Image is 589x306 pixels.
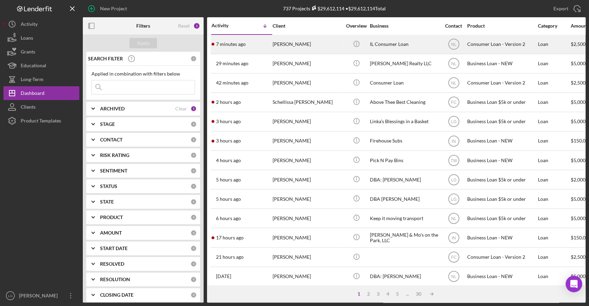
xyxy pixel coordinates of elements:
time: 2025-09-22 20:31 [216,41,246,47]
span: $5,000 [571,60,586,66]
time: 2025-09-22 15:49 [216,196,241,202]
div: 0 [190,292,197,298]
button: Loans [3,31,79,45]
text: NL [451,42,457,47]
div: 1 [193,22,200,29]
div: Loan [538,228,570,247]
div: 4 [383,291,393,297]
div: Loan [538,170,570,189]
div: [PERSON_NAME] [273,74,342,92]
span: $5,000 [571,99,586,105]
div: IL Consumer Loan [370,35,439,53]
div: Contact [441,23,467,29]
a: Product Templates [3,114,79,128]
div: Clear [175,106,187,111]
time: 2025-09-22 18:55 [216,99,241,105]
div: Business Loan - NEW [467,151,536,169]
b: CONTACT [100,137,122,142]
div: Clients [21,100,36,116]
time: 2025-09-21 23:51 [216,254,244,260]
time: 2025-09-22 16:05 [216,177,241,182]
div: 0 [190,261,197,267]
div: 1 [190,106,197,112]
div: [PERSON_NAME] [273,267,342,286]
div: Activity [21,17,38,33]
button: New Project [83,2,134,16]
time: 2025-09-22 18:00 [216,119,241,124]
div: Educational [21,59,46,74]
div: DBA [PERSON_NAME] [370,190,439,208]
b: RESOLVED [100,261,124,267]
div: Business [370,23,439,29]
div: 0 [190,168,197,174]
div: Export [553,2,568,16]
div: Keep it moving transport [370,209,439,227]
div: 30 [412,291,425,297]
div: Business Loan - NEW [467,132,536,150]
div: Reset [178,23,190,29]
div: 0 [190,230,197,236]
b: SENTIMENT [100,168,127,174]
time: 2025-09-22 20:09 [216,61,248,66]
div: [PERSON_NAME] [273,55,342,73]
button: Clients [3,100,79,114]
div: Business Loan $5k or under [467,170,536,189]
div: [PERSON_NAME] [273,228,342,247]
div: Business Loan $5k or under [467,190,536,208]
div: [PERSON_NAME] [273,112,342,131]
div: Grants [21,45,35,60]
div: DBA: [PERSON_NAME] [370,267,439,286]
div: Dashboard [21,86,45,102]
button: Grants [3,45,79,59]
div: Business Loan - NEW [467,55,536,73]
text: NL [451,274,457,279]
text: FC [451,100,457,105]
b: STAGE [100,121,115,127]
div: Overview [343,23,369,29]
div: Client [273,23,342,29]
div: Consumer Loan [370,74,439,92]
text: LG [451,177,456,182]
div: Business Loan $5k or under [467,112,536,131]
b: RESOLUTION [100,277,130,282]
text: NL [451,81,457,86]
div: DBA: [PERSON_NAME] [370,170,439,189]
time: 2025-09-22 16:28 [216,158,241,163]
div: Loan [538,35,570,53]
div: Category [538,23,570,29]
text: IN [452,139,456,144]
div: New Project [100,2,127,16]
div: Firehouse Subs [370,132,439,150]
div: [PERSON_NAME] [273,248,342,266]
b: STATUS [100,184,117,189]
div: Business Loan - NEW [467,228,536,247]
time: 2025-09-21 20:36 [216,274,231,279]
div: $29,612,114 [310,6,344,11]
div: Long-Term [21,72,43,88]
time: 2025-09-22 14:55 [216,216,241,221]
div: [PERSON_NAME] & Mo's on the Park, LLC [370,228,439,247]
span: $5,000 [571,118,586,124]
div: Pick N Pay Bins [370,151,439,169]
b: AMOUNT [100,230,122,236]
div: Loan [538,248,570,266]
div: Schellissa [PERSON_NAME] [273,93,342,111]
text: LG [451,119,456,124]
a: Educational [3,59,79,72]
text: NL [451,61,457,66]
span: $2,500 [571,41,586,47]
div: [PERSON_NAME] Realty LLC [370,55,439,73]
b: START DATE [100,246,128,251]
button: LG[PERSON_NAME] [3,289,79,303]
text: LG [451,197,456,201]
button: Long-Term [3,72,79,86]
time: 2025-09-22 17:09 [216,138,241,144]
div: Loans [21,31,33,47]
div: Loan [538,209,570,227]
b: ARCHIVED [100,106,125,111]
text: IN [452,236,456,240]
